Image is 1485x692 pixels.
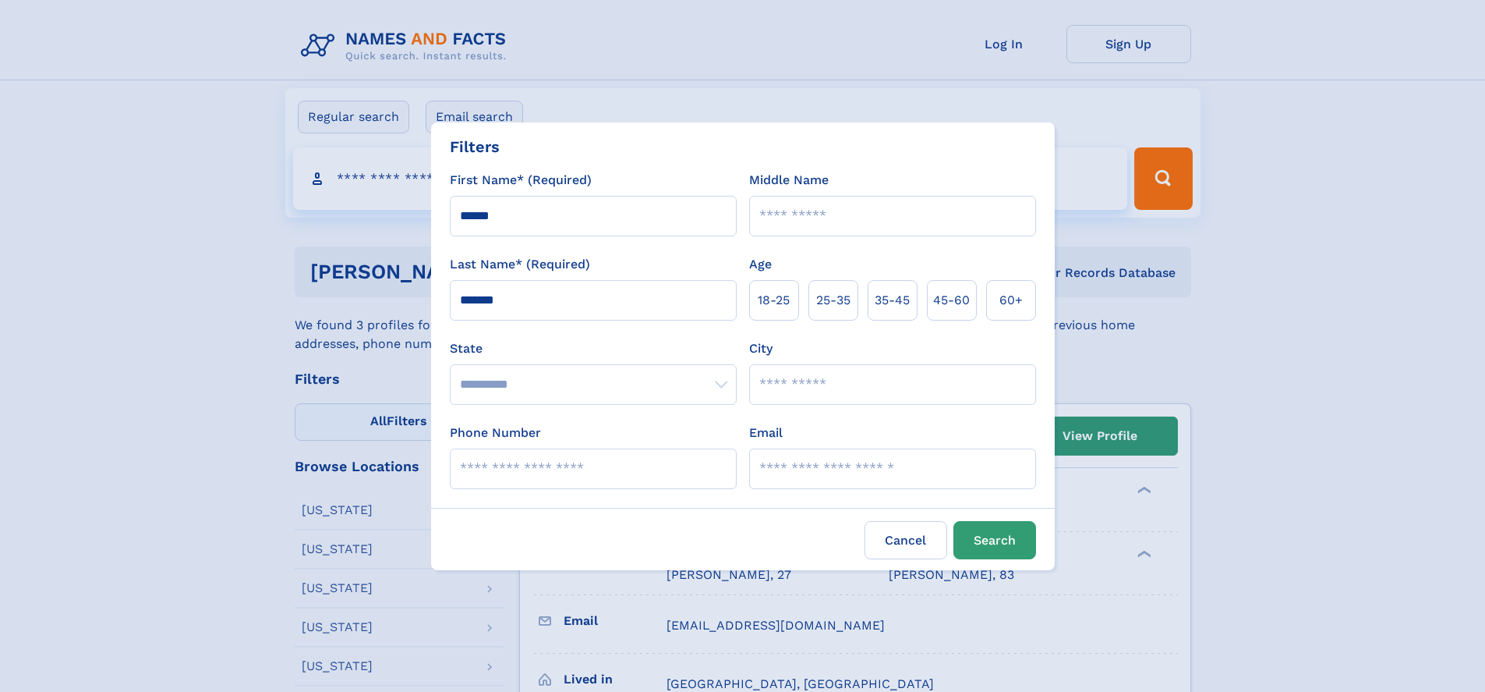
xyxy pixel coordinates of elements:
[749,255,772,274] label: Age
[749,171,829,190] label: Middle Name
[816,291,850,310] span: 25‑35
[758,291,790,310] span: 18‑25
[749,424,783,442] label: Email
[999,291,1023,310] span: 60+
[933,291,970,310] span: 45‑60
[875,291,910,310] span: 35‑45
[450,255,590,274] label: Last Name* (Required)
[864,521,947,559] label: Cancel
[450,171,592,190] label: First Name* (Required)
[749,339,773,358] label: City
[450,339,737,358] label: State
[450,135,500,158] div: Filters
[450,424,541,442] label: Phone Number
[953,521,1036,559] button: Search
